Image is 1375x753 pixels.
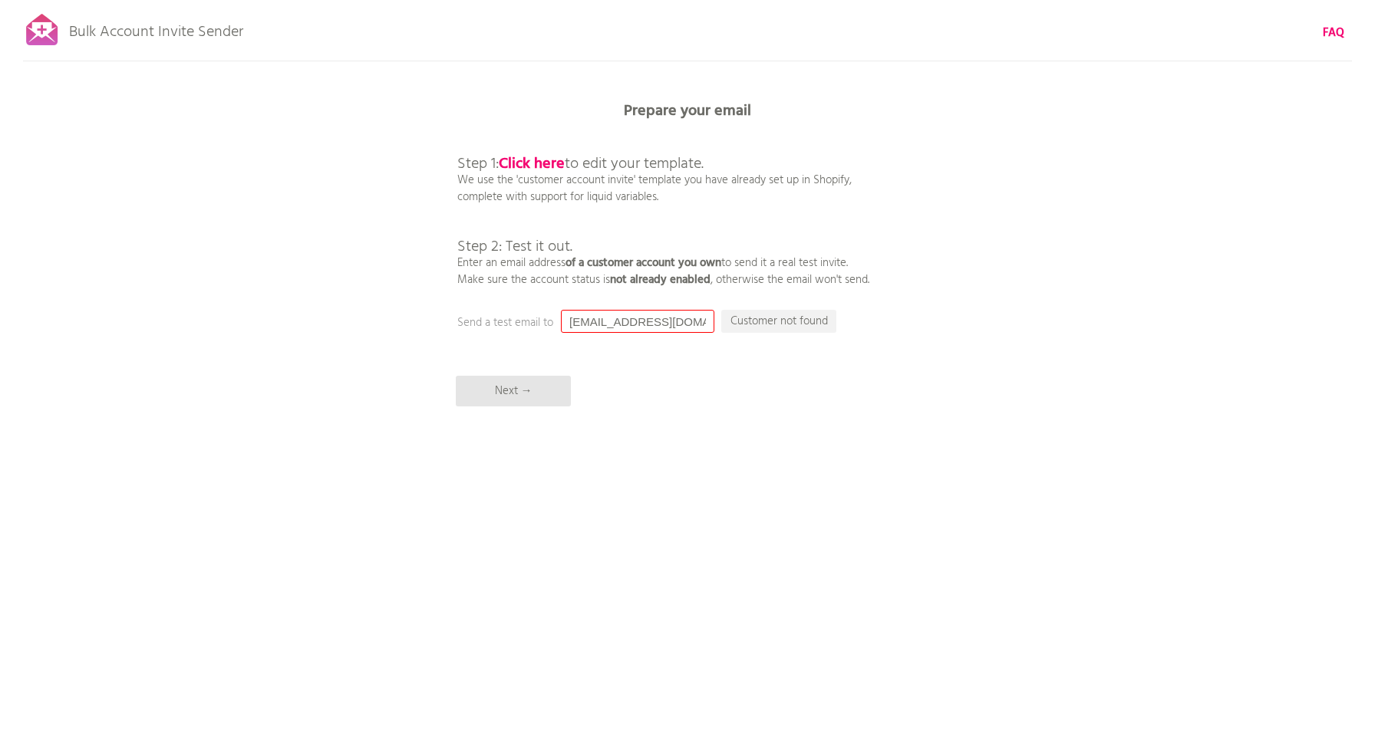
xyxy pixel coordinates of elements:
p: Next → [456,376,571,406]
p: We use the 'customer account invite' template you have already set up in Shopify, complete with s... [457,123,869,288]
b: Prepare your email [624,99,751,123]
span: Step 1: to edit your template. [457,152,704,176]
a: Click here [499,152,565,176]
a: FAQ [1323,25,1344,41]
p: Send a test email to [457,314,764,331]
p: Customer not found [721,310,836,333]
b: not already enabled [610,271,711,289]
p: Bulk Account Invite Sender [69,9,243,48]
span: Step 2: Test it out. [457,235,572,259]
b: FAQ [1323,24,1344,42]
b: of a customer account you own [565,254,721,272]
